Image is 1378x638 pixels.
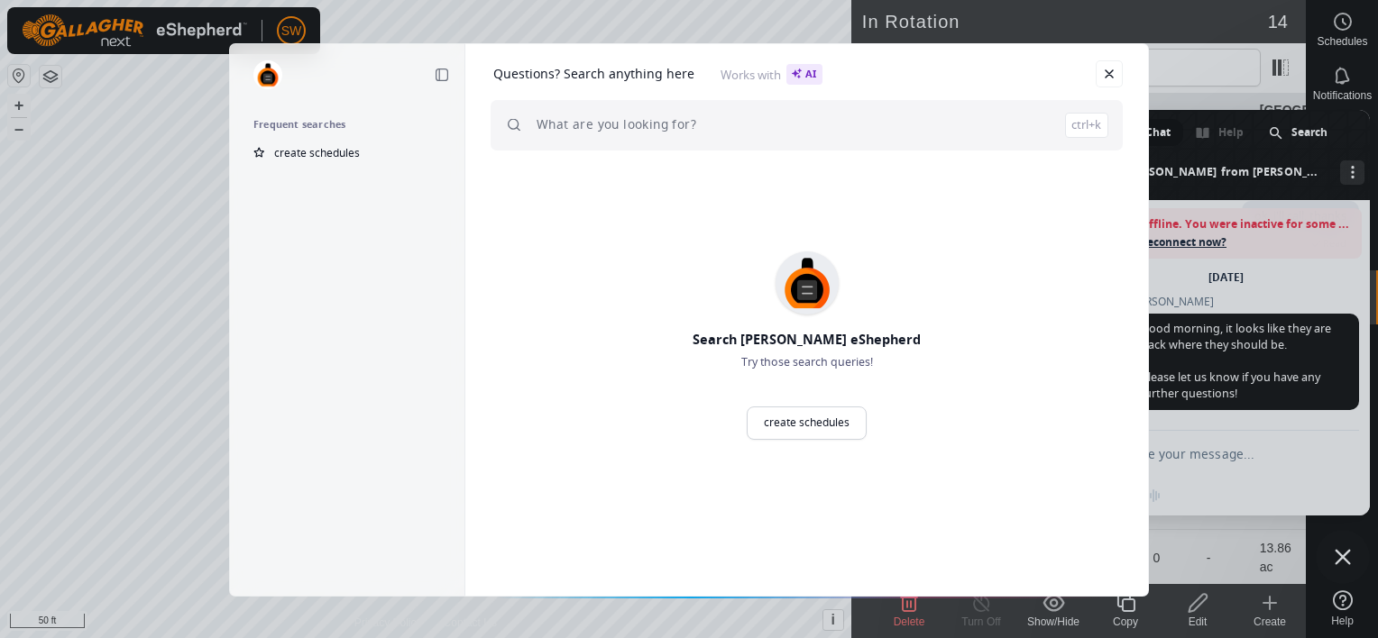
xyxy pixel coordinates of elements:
h1: Questions? Search anything here [493,66,694,82]
p: Try those search queries! [693,354,921,370]
a: Collapse sidebar [429,62,455,87]
span: AI [786,64,822,85]
h2: Frequent searches [253,118,441,131]
a: create schedules [747,406,867,440]
span: Works with [721,64,822,85]
span: create schedules [274,145,360,160]
h2: Search [PERSON_NAME] eShepherd [693,331,921,349]
a: Close [1096,60,1123,87]
input: What are you looking for? [537,100,1108,150]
